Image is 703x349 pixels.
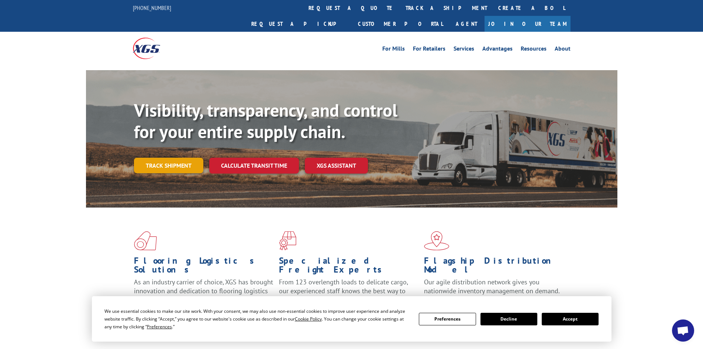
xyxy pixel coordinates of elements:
span: Our agile distribution network gives you nationwide inventory management on demand. [424,278,560,295]
a: Advantages [482,46,513,54]
a: [PHONE_NUMBER] [133,4,171,11]
a: Agent [448,16,485,32]
a: Calculate transit time [209,158,299,174]
b: Visibility, transparency, and control for your entire supply chain. [134,99,397,143]
p: From 123 overlength loads to delicate cargo, our experienced staff knows the best way to move you... [279,278,418,311]
a: Services [454,46,474,54]
button: Decline [480,313,537,325]
a: Open chat [672,319,694,342]
h1: Flooring Logistics Solutions [134,256,273,278]
a: Resources [521,46,547,54]
a: For Mills [382,46,405,54]
img: xgs-icon-total-supply-chain-intelligence-red [134,231,157,250]
div: We use essential cookies to make our site work. With your consent, we may also use non-essential ... [104,307,410,331]
a: XGS ASSISTANT [305,158,368,174]
img: xgs-icon-focused-on-flooring-red [279,231,296,250]
a: Join Our Team [485,16,571,32]
img: xgs-icon-flagship-distribution-model-red [424,231,449,250]
button: Accept [542,313,599,325]
div: Cookie Consent Prompt [92,296,611,342]
a: Customer Portal [352,16,448,32]
button: Preferences [419,313,476,325]
a: For Retailers [413,46,445,54]
h1: Flagship Distribution Model [424,256,564,278]
a: Track shipment [134,158,203,173]
a: About [555,46,571,54]
h1: Specialized Freight Experts [279,256,418,278]
span: As an industry carrier of choice, XGS has brought innovation and dedication to flooring logistics... [134,278,273,304]
span: Cookie Policy [295,316,322,322]
span: Preferences [147,324,172,330]
a: Request a pickup [246,16,352,32]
